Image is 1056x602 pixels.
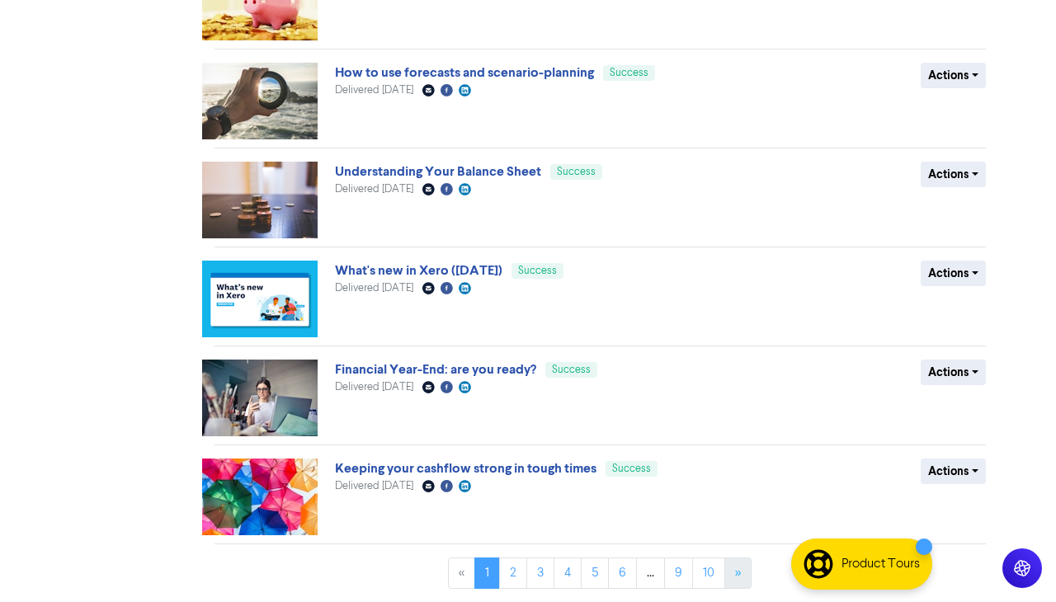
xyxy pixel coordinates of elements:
[335,361,536,378] a: Financial Year-End: are you ready?
[552,364,591,375] span: Success
[608,557,637,589] a: Page 6
[335,163,541,180] a: Understanding Your Balance Sheet
[610,68,648,78] span: Success
[335,283,413,294] span: Delivered [DATE]
[612,463,651,474] span: Success
[335,382,413,393] span: Delivered [DATE]
[335,85,413,96] span: Delivered [DATE]
[581,557,609,589] a: Page 5
[921,360,986,385] button: Actions
[518,266,557,276] span: Success
[554,557,582,589] a: Page 4
[921,162,986,187] button: Actions
[692,557,725,589] a: Page 10
[335,64,594,81] a: How to use forecasts and scenario-planning
[335,460,596,477] a: Keeping your cashflow strong in tough times
[973,523,1056,602] iframe: Chat Widget
[202,162,318,238] img: image_1742415326679.jpg
[202,261,318,337] img: image_1742415206047.png
[335,184,413,195] span: Delivered [DATE]
[724,557,752,589] a: »
[526,557,554,589] a: Page 3
[921,63,986,88] button: Actions
[202,360,318,436] img: image_1742415138135.jpg
[335,262,502,279] a: What's new in Xero ([DATE])
[202,63,318,139] img: image_1751314122463.jpg
[664,557,693,589] a: Page 9
[921,459,986,484] button: Actions
[335,481,413,491] span: Delivered [DATE]
[499,557,527,589] a: Page 2
[474,557,500,589] a: Page 1 is your current page
[921,261,986,286] button: Actions
[557,167,596,177] span: Success
[202,459,318,535] img: image_1740620966680.jpg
